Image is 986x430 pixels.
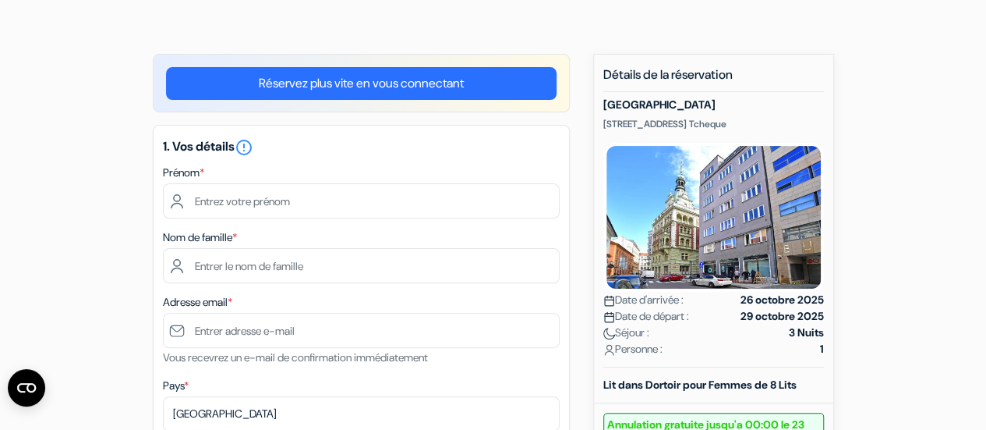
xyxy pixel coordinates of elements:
label: Pays [163,378,189,394]
a: error_outline [235,138,253,155]
label: Nom de famille [163,229,237,246]
button: Ouvrir le widget CMP [8,369,45,407]
strong: 26 octobre 2025 [740,292,824,308]
h5: 1. Vos détails [163,138,560,157]
small: Vous recevrez un e-mail de confirmation immédiatement [163,350,428,364]
label: Prénom [163,165,204,181]
img: calendar.svg [603,295,615,307]
strong: 29 octobre 2025 [740,308,824,325]
img: calendar.svg [603,311,615,323]
input: Entrer le nom de famille [163,248,560,283]
strong: 1 [820,341,824,357]
span: Date d'arrivée : [603,292,684,308]
h5: [GEOGRAPHIC_DATA] [603,98,824,112]
b: Lit dans Dortoir pour Femmes de 8 Lits [603,378,797,392]
label: Adresse email [163,294,232,311]
strong: 3 Nuits [789,325,824,341]
span: Personne : [603,341,663,357]
i: error_outline [235,138,253,157]
a: Réservez plus vite en vous connectant [166,67,557,100]
h5: Détails de la réservation [603,67,824,92]
img: user_icon.svg [603,344,615,356]
p: [STREET_ADDRESS] Tcheque [603,118,824,130]
span: Séjour : [603,325,649,341]
span: Date de départ : [603,308,689,325]
input: Entrer adresse e-mail [163,313,560,348]
input: Entrez votre prénom [163,183,560,219]
img: moon.svg [603,328,615,339]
